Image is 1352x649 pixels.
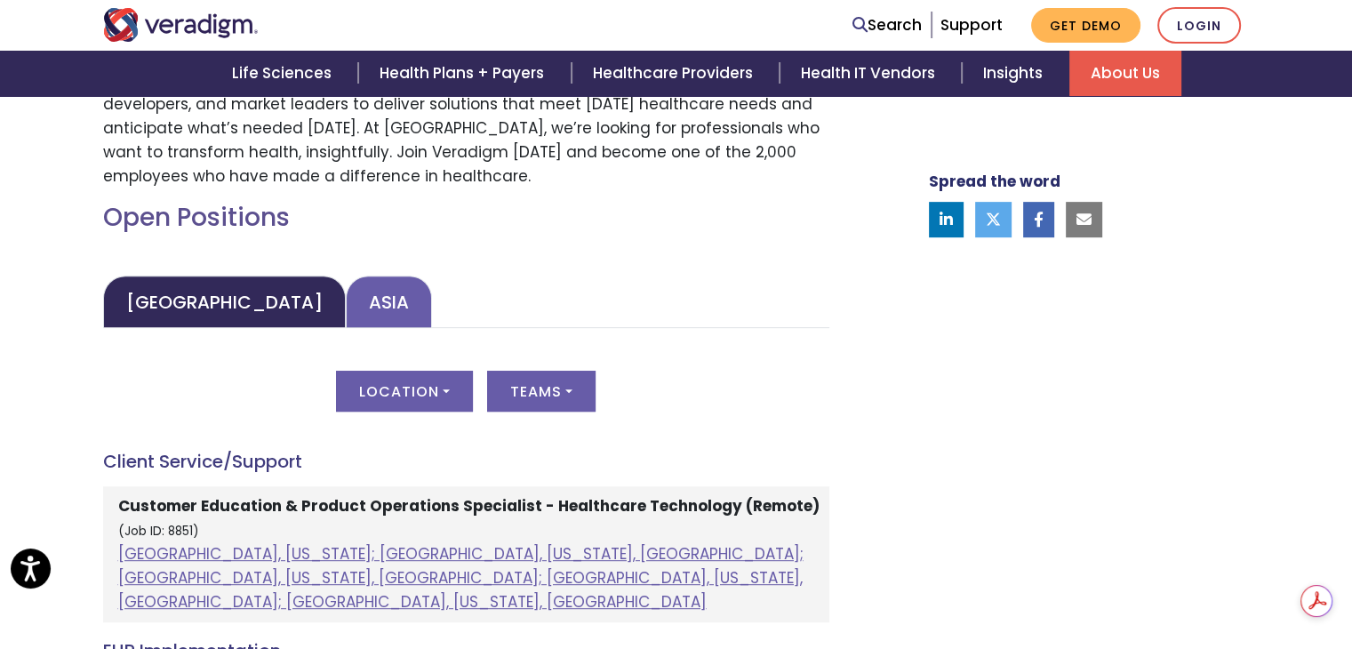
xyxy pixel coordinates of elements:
[103,451,829,472] h4: Client Service/Support
[572,51,780,96] a: Healthcare Providers
[336,371,473,412] button: Location
[940,14,1003,36] a: Support
[1069,51,1181,96] a: About Us
[1157,7,1241,44] a: Login
[780,51,962,96] a: Health IT Vendors
[103,276,346,328] a: [GEOGRAPHIC_DATA]
[346,276,432,328] a: Asia
[103,203,829,233] h2: Open Positions
[118,495,820,517] strong: Customer Education & Product Operations Specialist - Healthcare Technology (Remote)
[487,371,596,412] button: Teams
[103,68,829,188] p: Join a passionate team of dedicated associates who work side-by-side with caregivers, developers,...
[358,51,571,96] a: Health Plans + Payers
[103,8,259,42] img: Veradigm logo
[211,51,358,96] a: Life Sciences
[962,51,1069,96] a: Insights
[118,523,199,540] small: (Job ID: 8851)
[1031,8,1140,43] a: Get Demo
[118,543,804,613] a: [GEOGRAPHIC_DATA], [US_STATE]; [GEOGRAPHIC_DATA], [US_STATE], [GEOGRAPHIC_DATA]; [GEOGRAPHIC_DATA...
[929,171,1060,192] strong: Spread the word
[852,13,922,37] a: Search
